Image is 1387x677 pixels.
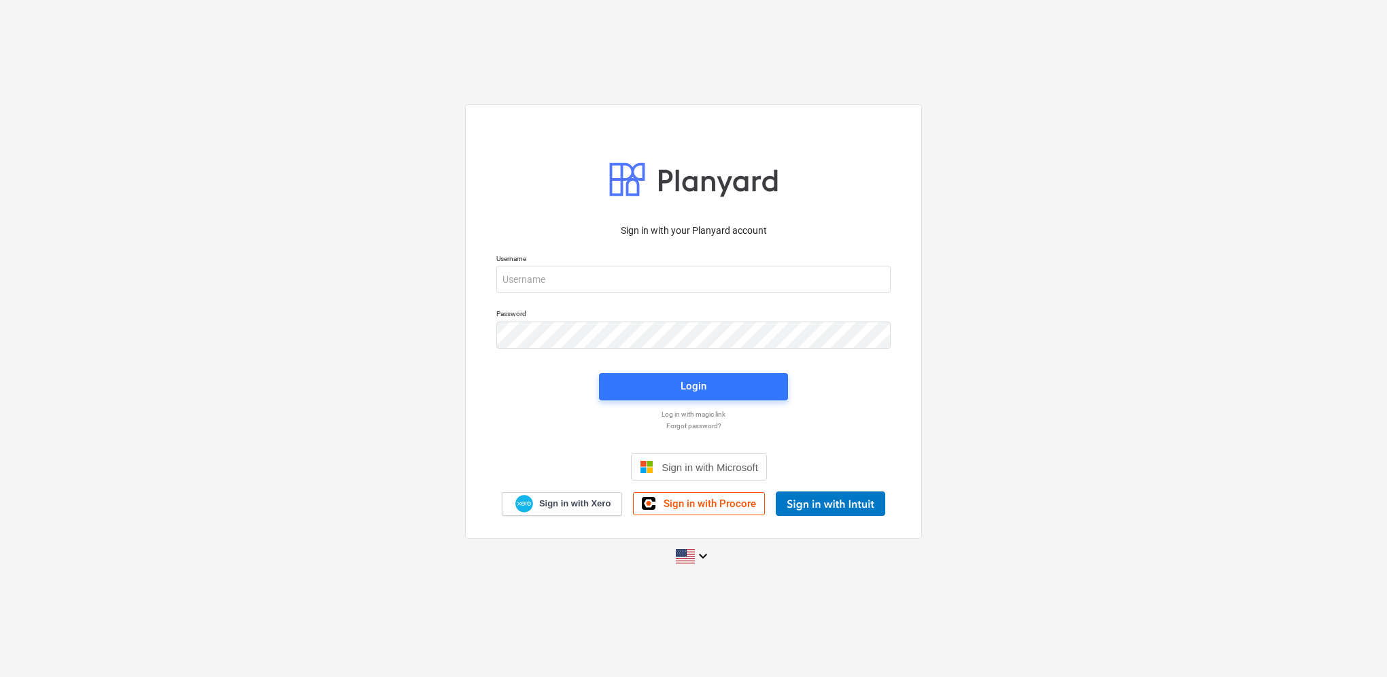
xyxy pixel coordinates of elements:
span: Sign in with Xero [539,498,611,510]
img: Microsoft logo [640,460,653,474]
span: Sign in with Procore [664,498,756,510]
i: keyboard_arrow_down [695,548,711,564]
p: Sign in with your Planyard account [496,224,891,238]
a: Sign in with Xero [502,492,623,516]
p: Username [496,254,891,266]
span: Sign in with Microsoft [662,462,758,473]
p: Password [496,309,891,321]
a: Forgot password? [490,421,897,430]
a: Sign in with Procore [633,492,765,515]
img: Xero logo [515,495,533,513]
input: Username [496,266,891,293]
a: Log in with magic link [490,410,897,419]
div: Login [681,377,706,395]
button: Login [599,373,788,400]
